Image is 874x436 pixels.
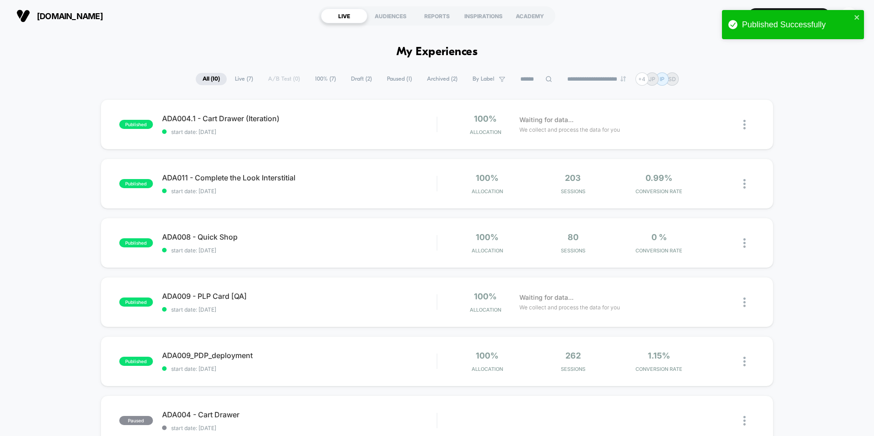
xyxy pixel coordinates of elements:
[519,292,574,303] span: Waiting for data...
[668,76,676,82] p: SD
[743,357,746,366] img: close
[743,179,746,189] img: close
[840,7,858,25] div: CD
[620,76,626,82] img: end
[420,73,464,85] span: Archived ( 2 )
[37,11,103,21] span: [DOMAIN_NAME]
[344,73,379,85] span: Draft ( 2 )
[162,425,437,431] span: start date: [DATE]
[162,306,437,313] span: start date: [DATE]
[473,76,494,82] span: By Label
[743,416,746,426] img: close
[162,410,437,419] span: ADA004 - Cart Drawer
[119,416,153,425] span: paused
[162,292,437,301] span: ADA009 - PLP Card [QA]
[380,73,419,85] span: Paused ( 1 )
[837,7,860,26] button: CD
[472,188,503,195] span: Allocation
[742,20,851,30] div: Published Successfully
[519,303,620,312] span: We collect and process the data for you
[308,73,343,85] span: 100% ( 7 )
[568,232,579,242] span: 80
[743,298,746,307] img: close
[743,120,746,129] img: close
[470,307,501,313] span: Allocation
[470,129,501,135] span: Allocation
[743,238,746,248] img: close
[16,9,30,23] img: Visually logo
[162,114,437,123] span: ADA004.1 - Cart Drawer (Iteration)
[414,9,460,23] div: REPORTS
[519,125,620,134] span: We collect and process the data for you
[474,114,497,123] span: 100%
[476,173,498,183] span: 100%
[565,173,581,183] span: 203
[533,366,614,372] span: Sessions
[507,9,553,23] div: ACADEMY
[196,73,227,85] span: All ( 10 )
[321,9,367,23] div: LIVE
[162,351,437,360] span: ADA009_PDP_deployment
[635,72,649,86] div: + 4
[533,188,614,195] span: Sessions
[396,46,478,59] h1: My Experiences
[119,298,153,307] span: published
[618,247,700,254] span: CONVERSION RATE
[367,9,414,23] div: AUDIENCES
[648,351,670,360] span: 1.15%
[649,76,655,82] p: JP
[651,232,667,242] span: 0 %
[854,14,860,22] button: close
[162,247,437,254] span: start date: [DATE]
[162,173,437,182] span: ADA011 - Complete the Look Interstitial
[119,238,153,247] span: published
[119,120,153,129] span: published
[474,292,497,301] span: 100%
[660,76,665,82] p: IP
[476,351,498,360] span: 100%
[645,173,672,183] span: 0.99%
[119,357,153,366] span: published
[162,232,437,241] span: ADA008 - Quick Shop
[162,365,437,372] span: start date: [DATE]
[228,73,260,85] span: Live ( 7 )
[618,188,700,195] span: CONVERSION RATE
[472,366,503,372] span: Allocation
[14,9,106,23] button: [DOMAIN_NAME]
[565,351,581,360] span: 262
[472,247,503,254] span: Allocation
[162,188,437,195] span: start date: [DATE]
[460,9,507,23] div: INSPIRATIONS
[119,179,153,188] span: published
[533,247,614,254] span: Sessions
[476,232,498,242] span: 100%
[162,128,437,135] span: start date: [DATE]
[618,366,700,372] span: CONVERSION RATE
[519,115,574,125] span: Waiting for data...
